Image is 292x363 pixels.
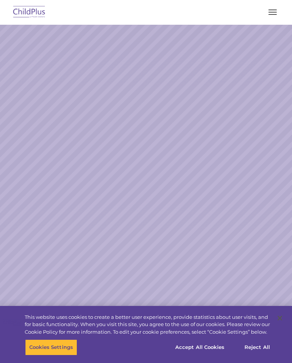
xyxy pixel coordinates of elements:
button: Accept All Cookies [171,339,229,355]
img: ChildPlus by Procare Solutions [11,3,47,21]
button: Cookies Settings [25,339,77,355]
div: This website uses cookies to create a better user experience, provide statistics about user visit... [25,314,271,336]
button: Close [271,310,288,326]
button: Reject All [233,339,281,355]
